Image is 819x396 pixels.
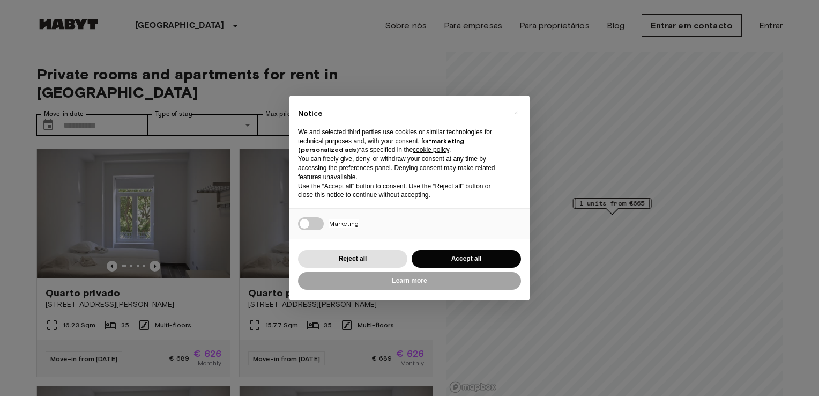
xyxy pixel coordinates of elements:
button: Accept all [412,250,521,268]
strong: “marketing (personalized ads)” [298,137,464,154]
p: Use the “Accept all” button to consent. Use the “Reject all” button or close this notice to conti... [298,182,504,200]
button: Close this notice [507,104,524,121]
button: Reject all [298,250,407,268]
span: Marketing [329,219,359,228]
a: cookie policy [413,146,449,153]
p: You can freely give, deny, or withdraw your consent at any time by accessing the preferences pane... [298,155,504,181]
span: × [514,106,518,119]
button: Learn more [298,272,521,290]
h2: Notice [298,108,504,119]
p: We and selected third parties use cookies or similar technologies for technical purposes and, wit... [298,128,504,155]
